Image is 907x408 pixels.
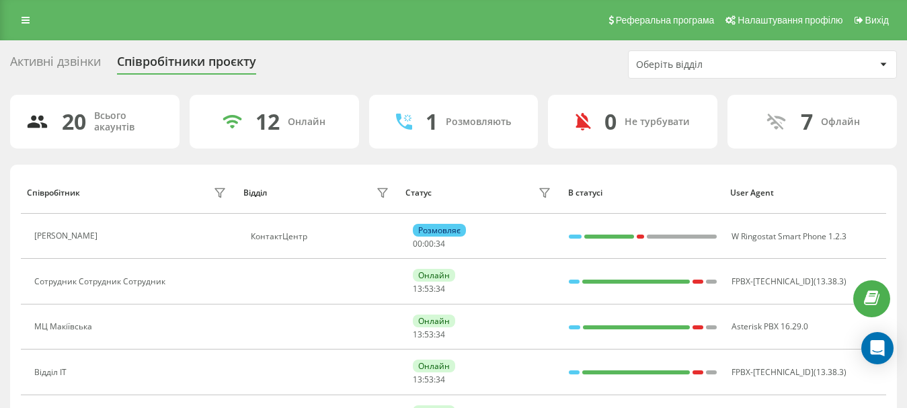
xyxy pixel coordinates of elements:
[424,374,434,385] span: 53
[94,110,163,133] div: Всього акаунтів
[436,238,445,249] span: 34
[861,332,894,364] div: Open Intercom Messenger
[34,368,70,377] div: Відділ ІТ
[251,232,392,241] div: КонтактЦентр
[616,15,715,26] span: Реферальна програма
[801,109,813,134] div: 7
[413,315,455,327] div: Онлайн
[865,15,889,26] span: Вихід
[568,188,717,198] div: В статусі
[426,109,438,134] div: 1
[413,284,445,294] div: : :
[636,59,797,71] div: Оберіть відділ
[424,329,434,340] span: 53
[255,109,280,134] div: 12
[413,238,422,249] span: 00
[413,283,422,294] span: 13
[288,116,325,128] div: Онлайн
[413,269,455,282] div: Онлайн
[413,374,422,385] span: 13
[34,231,101,241] div: [PERSON_NAME]
[34,322,95,331] div: МЦ Макіївська
[625,116,690,128] div: Не турбувати
[821,116,860,128] div: Офлайн
[27,188,80,198] div: Співробітник
[732,321,808,332] span: Asterisk PBX 16.29.0
[117,54,256,75] div: Співробітники проєкту
[436,283,445,294] span: 34
[10,54,101,75] div: Активні дзвінки
[413,239,445,249] div: : :
[413,330,445,339] div: : :
[738,15,842,26] span: Налаштування профілю
[424,238,434,249] span: 00
[405,188,432,198] div: Статус
[730,188,879,198] div: User Agent
[436,374,445,385] span: 34
[732,231,846,242] span: W Ringostat Smart Phone 1.2.3
[413,375,445,384] div: : :
[436,329,445,340] span: 34
[413,360,455,372] div: Онлайн
[446,116,511,128] div: Розмовляють
[413,329,422,340] span: 13
[604,109,617,134] div: 0
[732,366,846,378] span: FPBX-[TECHNICAL_ID](13.38.3)
[413,224,466,237] div: Розмовляє
[424,283,434,294] span: 53
[62,109,86,134] div: 20
[243,188,267,198] div: Відділ
[34,277,169,286] div: Сотрудник Сотрудник Сотрудник
[732,276,846,287] span: FPBX-[TECHNICAL_ID](13.38.3)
